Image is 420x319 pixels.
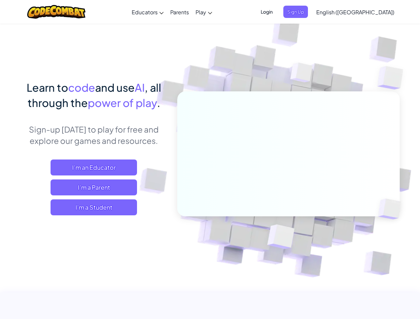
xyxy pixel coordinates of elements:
button: Login [257,6,277,18]
a: I'm an Educator [51,159,137,175]
span: Play [196,9,206,16]
p: Sign-up [DATE] to play for free and explore our games and resources. [21,124,167,146]
a: Parents [167,3,192,21]
a: English ([GEOGRAPHIC_DATA]) [313,3,398,21]
img: Overlap cubes [278,50,326,99]
span: AI [135,81,145,94]
button: Sign Up [283,6,308,18]
button: I'm a Student [51,199,137,215]
span: power of play [88,96,157,109]
img: CodeCombat logo [27,5,85,19]
span: and use [95,81,135,94]
span: Learn to [27,81,68,94]
span: . [157,96,160,109]
img: Overlap cubes [251,210,310,266]
a: Educators [128,3,167,21]
span: code [68,81,95,94]
a: Play [192,3,215,21]
img: Overlap cubes [367,185,417,233]
span: English ([GEOGRAPHIC_DATA]) [316,9,394,16]
a: I'm a Parent [51,179,137,195]
span: Educators [132,9,158,16]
